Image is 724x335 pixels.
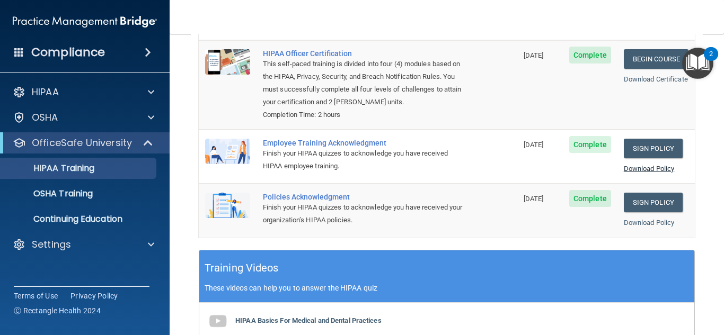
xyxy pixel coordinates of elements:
p: OfficeSafe University [32,137,132,149]
div: 2 [709,54,713,68]
span: Complete [569,47,611,64]
span: Complete [569,190,611,207]
h4: Compliance [31,45,105,60]
p: Settings [32,238,71,251]
a: HIPAA Officer Certification [263,49,464,58]
img: PMB logo [13,11,157,32]
span: Ⓒ Rectangle Health 2024 [14,305,101,316]
p: These videos can help you to answer the HIPAA quiz [205,284,689,292]
a: Privacy Policy [70,291,118,301]
button: Open Resource Center, 2 new notifications [682,48,713,79]
p: Continuing Education [7,214,152,224]
div: Employee Training Acknowledgment [263,139,464,147]
a: Download Policy [624,165,675,173]
a: OSHA [13,111,154,124]
span: [DATE] [524,51,544,59]
a: Terms of Use [14,291,58,301]
h5: Training Videos [205,259,279,277]
div: This self-paced training is divided into four (4) modules based on the HIPAA, Privacy, Security, ... [263,58,464,108]
a: Sign Policy [624,139,683,158]
p: OSHA [32,111,58,124]
a: Download Policy [624,219,675,227]
a: HIPAA [13,86,154,98]
span: [DATE] [524,195,544,203]
a: Begin Course [624,49,688,69]
a: OfficeSafe University [13,137,154,149]
span: Complete [569,136,611,153]
div: Finish your HIPAA quizzes to acknowledge you have received HIPAA employee training. [263,147,464,173]
iframe: Drift Widget Chat Controller [541,260,711,302]
a: Sign Policy [624,193,683,212]
b: HIPAA Basics For Medical and Dental Practices [235,316,382,324]
div: Policies Acknowledgment [263,193,464,201]
p: OSHA Training [7,188,93,199]
p: HIPAA Training [7,163,94,174]
a: Download Certificate [624,75,688,83]
img: gray_youtube_icon.38fcd6cc.png [207,311,228,332]
span: [DATE] [524,141,544,149]
div: Finish your HIPAA quizzes to acknowledge you have received your organization’s HIPAA policies. [263,201,464,227]
div: Completion Time: 2 hours [263,108,464,121]
a: Settings [13,238,154,251]
p: HIPAA [32,86,59,98]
